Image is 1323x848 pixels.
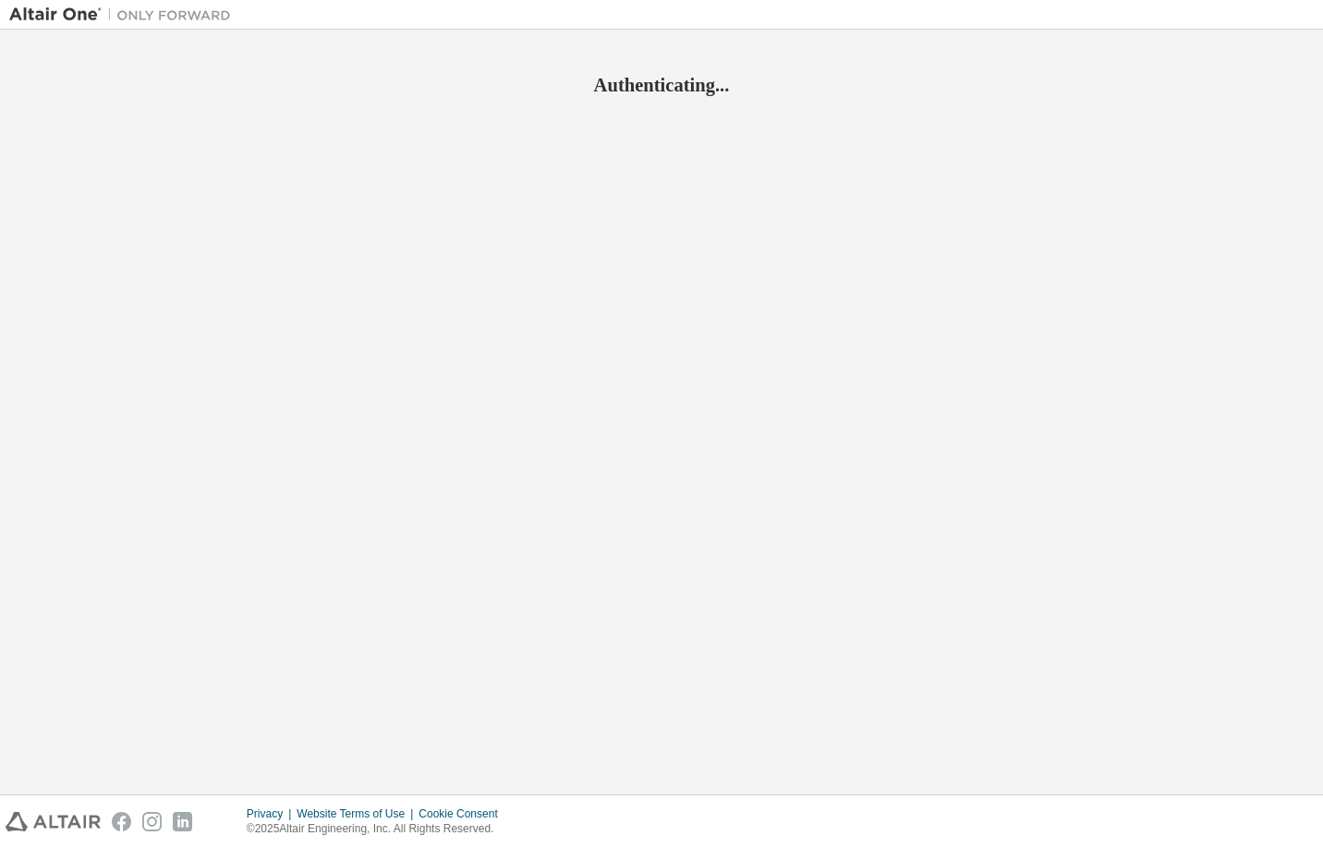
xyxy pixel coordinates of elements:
[9,6,240,24] img: Altair One
[112,812,131,831] img: facebook.svg
[419,806,508,821] div: Cookie Consent
[142,812,162,831] img: instagram.svg
[297,806,419,821] div: Website Terms of Use
[247,806,297,821] div: Privacy
[9,73,1314,97] h2: Authenticating...
[173,812,192,831] img: linkedin.svg
[6,812,101,831] img: altair_logo.svg
[247,821,509,837] p: © 2025 Altair Engineering, Inc. All Rights Reserved.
